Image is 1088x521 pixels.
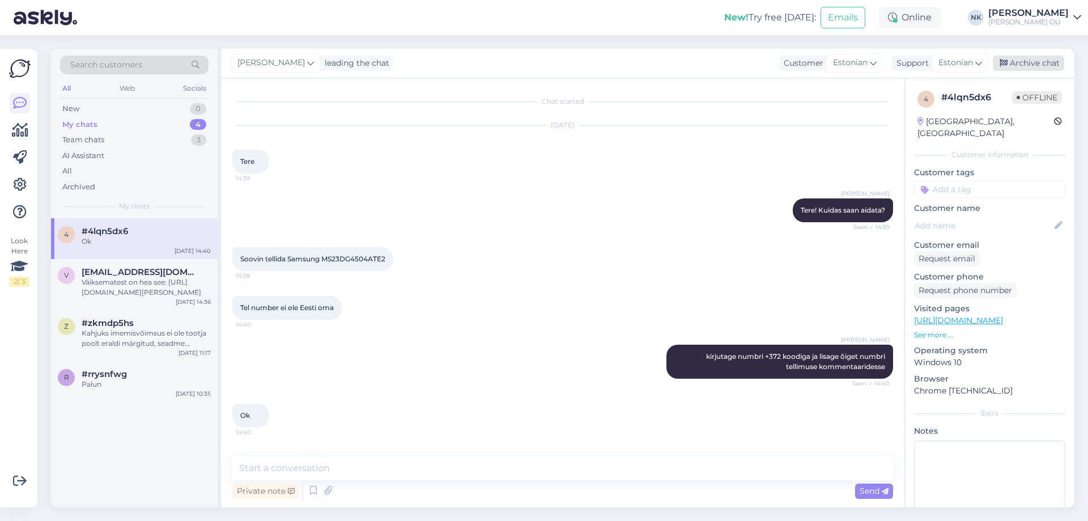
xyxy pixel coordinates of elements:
[62,103,79,115] div: New
[938,57,973,69] span: Estonian
[988,9,1069,18] div: [PERSON_NAME]
[841,189,890,198] span: [PERSON_NAME]
[82,267,199,277] span: virvenugis@gmail.com
[914,181,1065,198] input: Add a tag
[914,283,1017,298] div: Request phone number
[176,389,211,398] div: [DATE] 10:35
[9,236,29,287] div: Look Here
[917,116,1054,139] div: [GEOGRAPHIC_DATA], [GEOGRAPHIC_DATA]
[988,9,1081,27] a: [PERSON_NAME][PERSON_NAME] OÜ
[924,95,928,103] span: 4
[914,239,1065,251] p: Customer email
[724,11,816,24] div: Try free [DATE]:
[706,352,887,371] span: kirjutage numbri +372 koodiga ja lisage õiget numbri tellimuse kommentaaridesse
[724,12,749,23] b: New!
[82,318,134,328] span: #zkmdp5hs
[914,251,980,266] div: Request email
[914,357,1065,368] p: Windows 10
[320,57,389,69] div: leading the chat
[82,328,211,349] div: Kahjuks imemisvõimsus ei ole tootja poolt eraldi märgitud, seadme võimsus on 580 W
[801,206,885,214] span: Tere! Kuidas saan aidata?
[70,59,142,71] span: Search customers
[232,484,299,499] div: Private note
[232,96,893,107] div: Chat started
[914,167,1065,179] p: Customer tags
[62,181,95,193] div: Archived
[60,81,73,96] div: All
[190,103,206,115] div: 0
[236,428,278,437] span: 14:40
[236,174,278,183] span: 14:39
[914,150,1065,160] div: Customer information
[9,58,31,79] img: Askly Logo
[237,57,305,69] span: [PERSON_NAME]
[240,255,385,263] span: Soovin tellida Samsung MS23DG4504ATE2
[914,345,1065,357] p: Operating system
[914,373,1065,385] p: Browser
[847,223,890,231] span: Seen ✓ 14:39
[64,322,69,331] span: z
[821,7,865,28] button: Emails
[82,379,211,389] div: Palun
[176,298,211,306] div: [DATE] 14:36
[62,119,97,130] div: My chats
[62,166,72,177] div: All
[879,7,941,28] div: Online
[779,57,823,69] div: Customer
[62,150,104,162] div: AI Assistant
[240,157,254,166] span: Tere
[847,379,890,388] span: Seen ✓ 14:40
[914,408,1065,418] div: Extra
[62,134,104,146] div: Team chats
[914,271,1065,283] p: Customer phone
[968,10,984,26] div: NK
[82,369,127,379] span: #rrysnfwg
[82,277,211,298] div: Väiksematest on hea see: [URL][DOMAIN_NAME][PERSON_NAME]
[9,277,29,287] div: 2 / 3
[236,320,278,329] span: 14:40
[64,373,69,382] span: r
[175,247,211,255] div: [DATE] 14:40
[914,315,1003,325] a: [URL][DOMAIN_NAME]
[993,56,1064,71] div: Archive chat
[190,119,206,130] div: 4
[860,486,889,496] span: Send
[236,272,278,280] span: 14:39
[64,230,69,239] span: 4
[988,18,1069,27] div: [PERSON_NAME] OÜ
[82,236,211,247] div: Ok
[914,425,1065,437] p: Notes
[82,226,128,236] span: #4lqn5dx6
[64,271,69,279] span: v
[1012,91,1062,104] span: Offline
[181,81,209,96] div: Socials
[117,81,137,96] div: Web
[841,336,890,344] span: [PERSON_NAME]
[240,303,334,312] span: Tel number ei ole Eesti oma
[914,202,1065,214] p: Customer name
[191,134,206,146] div: 3
[941,91,1012,104] div: # 4lqn5dx6
[178,349,211,357] div: [DATE] 11:17
[892,57,929,69] div: Support
[119,201,150,211] span: My chats
[914,330,1065,340] p: See more ...
[914,385,1065,397] p: Chrome [TECHNICAL_ID]
[240,411,250,420] span: Ok
[914,303,1065,315] p: Visited pages
[833,57,868,69] span: Estonian
[915,219,1052,232] input: Add name
[232,120,893,130] div: [DATE]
